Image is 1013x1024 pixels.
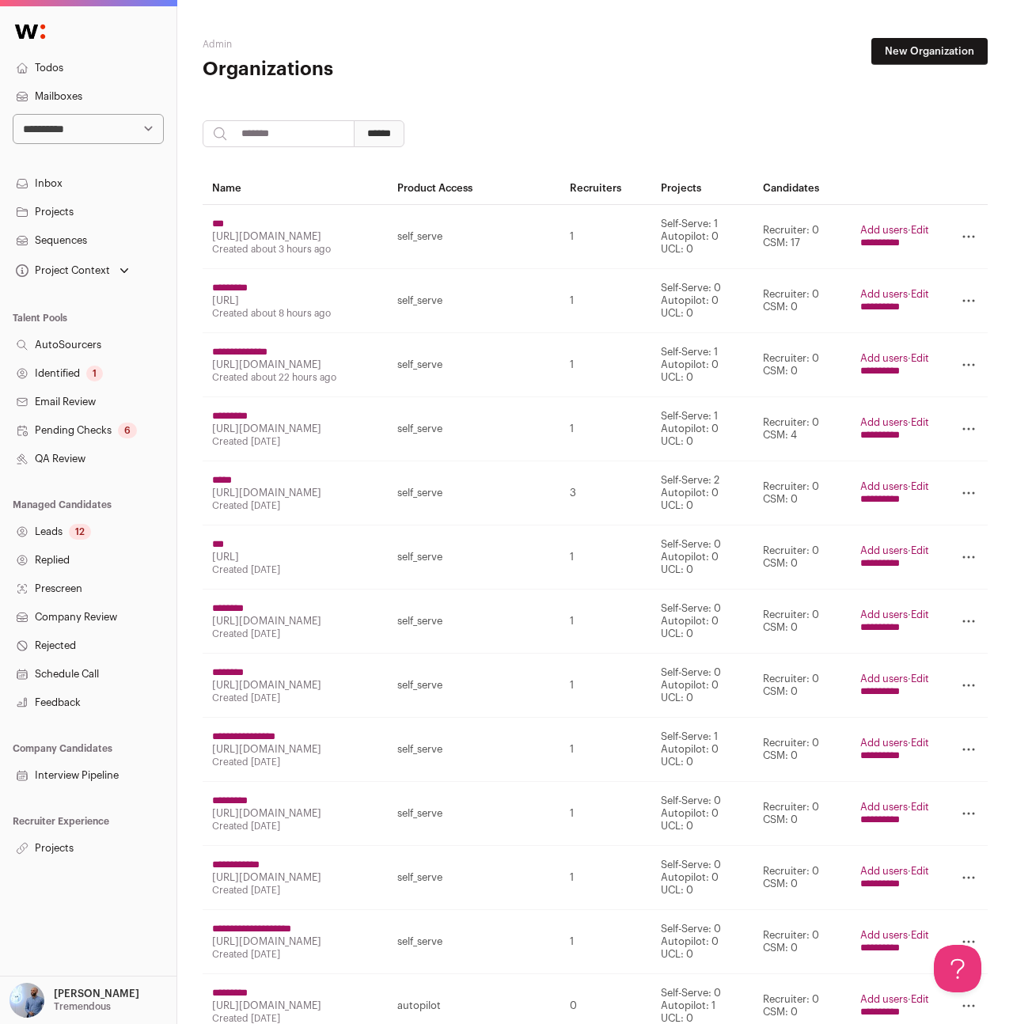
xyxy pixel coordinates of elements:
[860,930,908,940] a: Add users
[212,435,378,448] div: Created [DATE]
[651,846,753,910] td: Self-Serve: 0 Autopilot: 0 UCL: 0
[911,609,929,620] a: Edit
[651,654,753,718] td: Self-Serve: 0 Autopilot: 0 UCL: 0
[560,525,651,590] td: 1
[212,552,239,562] a: [URL]
[851,718,939,782] td: ·
[560,173,651,205] th: Recruiters
[911,225,929,235] a: Edit
[388,910,560,974] td: self_serve
[860,738,908,748] a: Add users
[860,994,908,1004] a: Add users
[753,333,851,397] td: Recruiter: 0 CSM: 0
[753,590,851,654] td: Recruiter: 0 CSM: 0
[911,802,929,812] a: Edit
[860,866,908,876] a: Add users
[560,333,651,397] td: 1
[753,173,851,205] th: Candidates
[203,173,388,205] th: Name
[212,744,321,754] a: [URL][DOMAIN_NAME]
[753,846,851,910] td: Recruiter: 0 CSM: 0
[753,718,851,782] td: Recruiter: 0 CSM: 0
[851,333,939,397] td: ·
[560,910,651,974] td: 1
[388,718,560,782] td: self_serve
[911,545,929,556] a: Edit
[212,872,321,882] a: [URL][DOMAIN_NAME]
[69,524,91,540] div: 12
[851,525,939,590] td: ·
[934,945,981,992] iframe: Help Scout Beacon - Open
[560,846,651,910] td: 1
[212,563,378,576] div: Created [DATE]
[753,782,851,846] td: Recruiter: 0 CSM: 0
[54,988,139,1000] p: [PERSON_NAME]
[860,545,908,556] a: Add users
[860,481,908,491] a: Add users
[560,205,651,269] td: 1
[212,948,378,961] div: Created [DATE]
[9,983,44,1018] img: 97332-medium_jpg
[388,397,560,461] td: self_serve
[651,205,753,269] td: Self-Serve: 1 Autopilot: 0 UCL: 0
[212,423,321,434] a: [URL][DOMAIN_NAME]
[388,173,560,205] th: Product Access
[851,461,939,525] td: ·
[212,884,378,897] div: Created [DATE]
[911,866,929,876] a: Edit
[753,269,851,333] td: Recruiter: 0 CSM: 0
[860,673,908,684] a: Add users
[388,846,560,910] td: self_serve
[860,609,908,620] a: Add users
[560,718,651,782] td: 1
[851,590,939,654] td: ·
[560,782,651,846] td: 1
[212,820,378,832] div: Created [DATE]
[911,353,929,363] a: Edit
[212,487,321,498] a: [URL][DOMAIN_NAME]
[212,359,321,370] a: [URL][DOMAIN_NAME]
[651,590,753,654] td: Self-Serve: 0 Autopilot: 0 UCL: 0
[212,692,378,704] div: Created [DATE]
[54,1000,111,1013] p: Tremendous
[651,525,753,590] td: Self-Serve: 0 Autopilot: 0 UCL: 0
[911,417,929,427] a: Edit
[388,269,560,333] td: self_serve
[388,461,560,525] td: self_serve
[651,910,753,974] td: Self-Serve: 0 Autopilot: 0 UCL: 0
[651,397,753,461] td: Self-Serve: 1 Autopilot: 0 UCL: 0
[212,499,378,512] div: Created [DATE]
[851,269,939,333] td: ·
[212,616,321,626] a: [URL][DOMAIN_NAME]
[851,654,939,718] td: ·
[203,40,232,49] a: Admin
[212,936,321,946] a: [URL][DOMAIN_NAME]
[212,295,239,305] a: [URL]
[560,590,651,654] td: 1
[911,289,929,299] a: Edit
[753,461,851,525] td: Recruiter: 0 CSM: 0
[212,371,378,384] div: Created about 22 hours ago
[388,525,560,590] td: self_serve
[13,260,132,282] button: Open dropdown
[851,846,939,910] td: ·
[212,1000,321,1011] a: [URL][DOMAIN_NAME]
[753,654,851,718] td: Recruiter: 0 CSM: 0
[851,910,939,974] td: ·
[118,423,137,438] div: 6
[212,680,321,690] a: [URL][DOMAIN_NAME]
[860,289,908,299] a: Add users
[212,756,378,768] div: Created [DATE]
[651,269,753,333] td: Self-Serve: 0 Autopilot: 0 UCL: 0
[560,654,651,718] td: 1
[6,983,142,1018] button: Open dropdown
[651,173,753,205] th: Projects
[388,654,560,718] td: self_serve
[212,307,378,320] div: Created about 8 hours ago
[860,353,908,363] a: Add users
[203,57,465,82] h1: Organizations
[753,205,851,269] td: Recruiter: 0 CSM: 17
[560,397,651,461] td: 1
[851,782,939,846] td: ·
[651,718,753,782] td: Self-Serve: 1 Autopilot: 0 UCL: 0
